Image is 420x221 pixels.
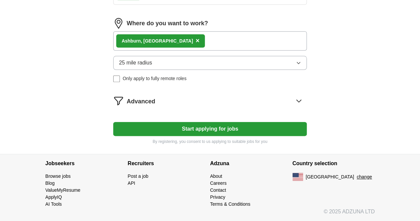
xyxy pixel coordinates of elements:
p: By registering, you consent to us applying to suitable jobs for you [113,139,306,145]
a: Careers [210,180,227,186]
img: location.png [113,18,124,29]
button: 25 mile radius [113,56,306,70]
a: ValueMyResume [45,187,81,193]
a: ApplyIQ [45,194,62,200]
img: filter [113,95,124,106]
a: About [210,173,222,179]
a: Terms & Conditions [210,201,250,207]
a: Browse jobs [45,173,71,179]
a: Privacy [210,194,225,200]
a: AI Tools [45,201,62,207]
a: Blog [45,180,55,186]
button: Start applying for jobs [113,122,306,136]
div: © 2025 ADZUNA LTD [40,208,380,221]
img: US flag [293,173,303,181]
span: Advanced [126,97,155,106]
strong: Ashbur [122,38,138,44]
button: change [357,173,372,180]
button: × [196,36,200,46]
span: 25 mile radius [119,59,152,67]
input: Only apply to fully remote roles [113,75,120,82]
a: Contact [210,187,226,193]
span: Only apply to fully remote roles [123,75,186,82]
a: Post a job [128,173,148,179]
a: API [128,180,135,186]
span: × [196,37,200,44]
h4: Country selection [293,154,375,173]
span: [GEOGRAPHIC_DATA] [306,173,354,180]
label: Where do you want to work? [126,19,208,28]
div: n, [GEOGRAPHIC_DATA] [122,38,193,45]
